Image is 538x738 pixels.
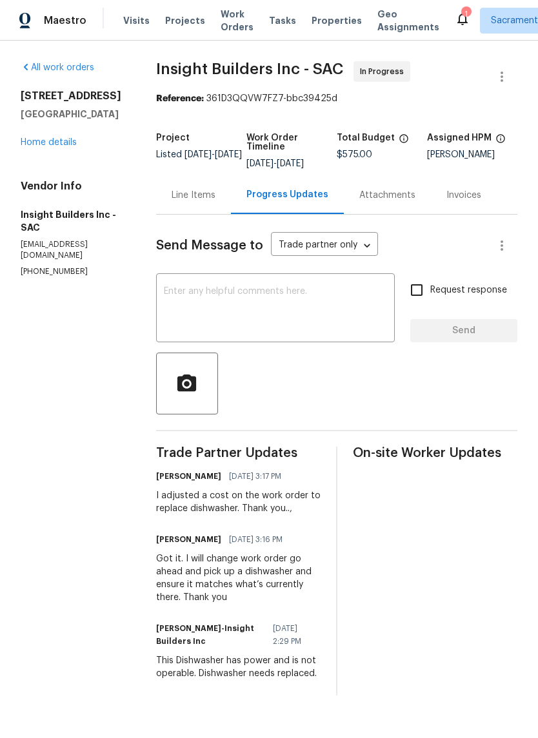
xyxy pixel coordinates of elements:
h6: [PERSON_NAME]-Insight Builders Inc [156,622,265,648]
div: Progress Updates [246,188,328,201]
span: The hpm assigned to this work order. [495,133,506,150]
h4: Vendor Info [21,180,125,193]
span: [DATE] 2:29 PM [273,622,313,648]
span: Insight Builders Inc - SAC [156,61,343,77]
span: Send Message to [156,239,263,252]
span: Trade Partner Updates [156,447,321,460]
span: Properties [312,14,362,27]
span: On-site Worker Updates [353,447,517,460]
h5: Project [156,133,190,142]
div: [PERSON_NAME] [427,150,517,159]
span: Request response [430,284,507,297]
span: Work Orders [221,8,254,34]
span: Maestro [44,14,86,27]
div: 361D3QQVW7FZ7-bbc39425d [156,92,517,105]
span: The total cost of line items that have been proposed by Opendoor. This sum includes line items th... [399,133,409,150]
span: [DATE] 3:16 PM [229,533,283,546]
div: This Dishwasher has power and is not operable. Dishwasher needs replaced. [156,654,321,680]
h5: Work Order Timeline [246,133,337,151]
a: Home details [21,138,77,147]
div: 1 [461,8,470,21]
span: Geo Assignments [377,8,439,34]
span: - [246,159,304,168]
b: Reference: [156,94,204,103]
span: [DATE] 3:17 PM [229,470,281,483]
div: Line Items [172,189,215,202]
span: Visits [123,14,150,27]
span: In Progress [360,65,409,78]
h2: [STREET_ADDRESS] [21,90,125,102]
span: [DATE] [277,159,304,168]
p: [PHONE_NUMBER] [21,266,125,277]
h5: [GEOGRAPHIC_DATA] [21,108,125,121]
span: Tasks [269,16,296,25]
span: Projects [165,14,205,27]
h5: Assigned HPM [427,133,492,142]
span: $575.00 [337,150,372,159]
div: Invoices [446,189,481,202]
span: [DATE] [246,159,274,168]
h5: Insight Builders Inc - SAC [21,208,125,234]
h6: [PERSON_NAME] [156,470,221,483]
span: [DATE] [215,150,242,159]
div: I adjusted a cost on the work order to replace dishwasher. Thank you.., [156,489,321,515]
h5: Total Budget [337,133,395,142]
div: Trade partner only [271,235,378,257]
span: - [184,150,242,159]
div: Attachments [359,189,415,202]
div: Got it. I will change work order go ahead and pick up a dishwasher and ensure it matches what’s c... [156,552,321,604]
span: [DATE] [184,150,212,159]
h6: [PERSON_NAME] [156,533,221,546]
a: All work orders [21,63,94,72]
span: Listed [156,150,242,159]
p: [EMAIL_ADDRESS][DOMAIN_NAME] [21,239,125,261]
